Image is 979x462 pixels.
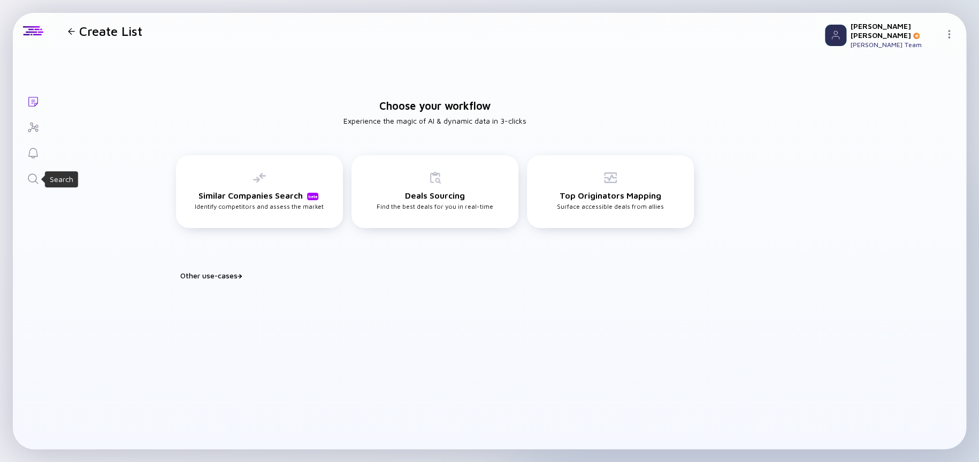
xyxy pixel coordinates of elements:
a: Reminders [13,139,53,165]
a: Lists [13,88,53,113]
div: [PERSON_NAME] [PERSON_NAME] [851,21,940,40]
a: Investor Map [13,113,53,139]
div: Other use-cases [180,271,702,280]
h3: Deals Sourcing [405,191,465,200]
h2: Experience the magic of AI & dynamic data in 3-clicks [343,116,526,125]
img: Profile Picture [825,25,846,46]
h1: Choose your workflow [379,100,491,112]
h1: Create List [79,24,142,39]
div: Surface accessible deals from allies [557,171,664,210]
div: [PERSON_NAME] Team [851,41,940,49]
div: Search [50,174,73,185]
h3: Similar Companies Search [198,191,320,200]
div: beta [307,193,318,200]
img: Menu [945,30,953,39]
div: Find the best deals for you in real-time [377,171,493,210]
a: Search [13,165,53,191]
h3: Top Originators Mapping [560,191,661,200]
div: Identify competitors and assess the market [195,171,324,210]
